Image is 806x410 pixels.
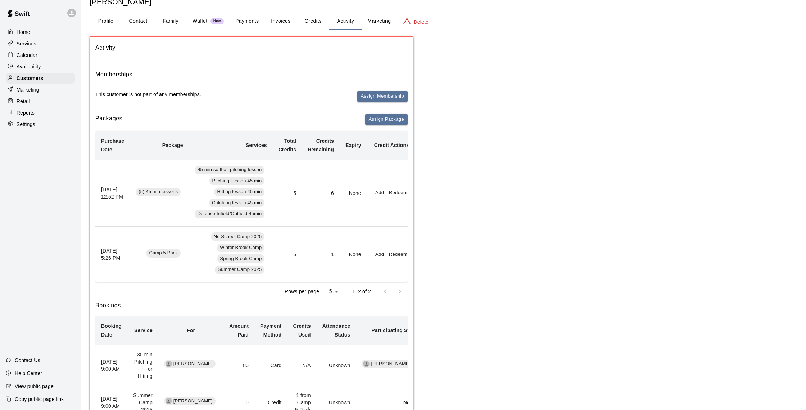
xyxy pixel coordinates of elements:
[17,86,39,93] p: Marketing
[95,43,408,53] span: Activity
[171,361,216,367] span: [PERSON_NAME]
[308,138,334,152] b: Credits Remaining
[136,190,183,195] a: (5) 45 min lessons
[387,249,409,260] button: Redeem
[287,345,316,386] td: N/A
[95,114,122,125] h6: Packages
[6,61,75,72] a: Availability
[317,345,356,386] td: Unknown
[302,160,340,227] td: 6
[95,345,127,386] th: [DATE] 9:00 AM
[6,38,75,49] div: Services
[293,323,311,338] b: Credits Used
[209,200,264,206] span: Catching lesson 45 min
[195,166,264,173] span: 45 min softball pitching lesson
[246,142,267,148] b: Services
[365,114,408,125] button: Assign Package
[264,13,297,30] button: Invoices
[230,13,264,30] button: Payments
[90,13,797,30] div: basic tabs example
[101,138,124,152] b: Purchase Date
[340,160,367,227] td: None
[329,13,362,30] button: Activity
[15,396,64,403] p: Copy public page link
[279,138,296,152] b: Total Credits
[95,227,130,282] th: [DATE] 5:26 PM
[122,13,154,30] button: Contact
[254,345,287,386] td: Card
[134,327,153,333] b: Service
[162,142,183,148] b: Package
[6,73,75,84] a: Customers
[95,160,130,227] th: [DATE] 12:52 PM
[357,91,408,102] button: Assign Membership
[17,40,36,47] p: Services
[17,63,41,70] p: Availability
[214,188,264,195] span: Hitting lesson 45 min
[340,227,367,282] td: None
[373,187,387,199] button: Add
[127,345,158,386] td: 30 min Pitching or Hitting
[187,327,195,333] b: For
[6,50,75,61] a: Calendar
[154,13,187,30] button: Family
[211,233,265,240] span: No School Camp 2025
[15,370,42,377] p: Help Center
[15,357,40,364] p: Contact Us
[260,323,281,338] b: Payment Method
[362,360,413,368] div: [PERSON_NAME]
[17,75,43,82] p: Customers
[166,398,172,404] div: Ben Berg
[217,244,264,251] span: Winter Break Camp
[95,131,415,282] table: simple table
[95,91,201,98] p: This customer is not part of any memberships.
[362,399,415,406] p: None
[171,398,216,405] span: [PERSON_NAME]
[371,327,416,333] b: Participating Staff
[101,323,122,338] b: Booking Date
[6,27,75,37] a: Home
[297,13,329,30] button: Credits
[215,266,264,273] span: Summer Camp 2025
[146,251,183,257] a: Camp 5 Pack
[373,249,387,260] button: Add
[363,361,370,367] div: Shaun Garceau
[362,13,397,30] button: Marketing
[322,323,350,338] b: Attendance Status
[95,70,132,79] h6: Memberships
[368,361,413,367] span: [PERSON_NAME]
[352,288,371,295] p: 1–2 of 2
[387,187,409,199] button: Redeem
[273,160,302,227] td: 5
[17,121,35,128] p: Settings
[414,18,429,26] p: Delete
[136,188,181,195] span: (5) 45 min lessons
[146,250,181,257] span: Camp 5 Pack
[17,109,35,116] p: Reports
[302,227,340,282] td: 1
[193,17,208,25] p: Wallet
[285,288,321,295] p: Rows per page:
[17,52,37,59] p: Calendar
[209,178,265,184] span: Pitching Lesson 45 min
[217,255,264,262] span: Spring Break Camp
[6,84,75,95] a: Marketing
[6,107,75,118] a: Reports
[273,227,302,282] td: 5
[90,13,122,30] button: Profile
[166,361,172,367] div: Logan Berg
[323,286,341,297] div: 5
[95,301,408,310] h6: Bookings
[17,98,30,105] p: Retail
[6,119,75,130] div: Settings
[6,96,75,107] a: Retail
[223,345,254,386] td: 80
[15,383,54,390] p: View public page
[195,210,265,217] span: Defense Infield/Outfield 45min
